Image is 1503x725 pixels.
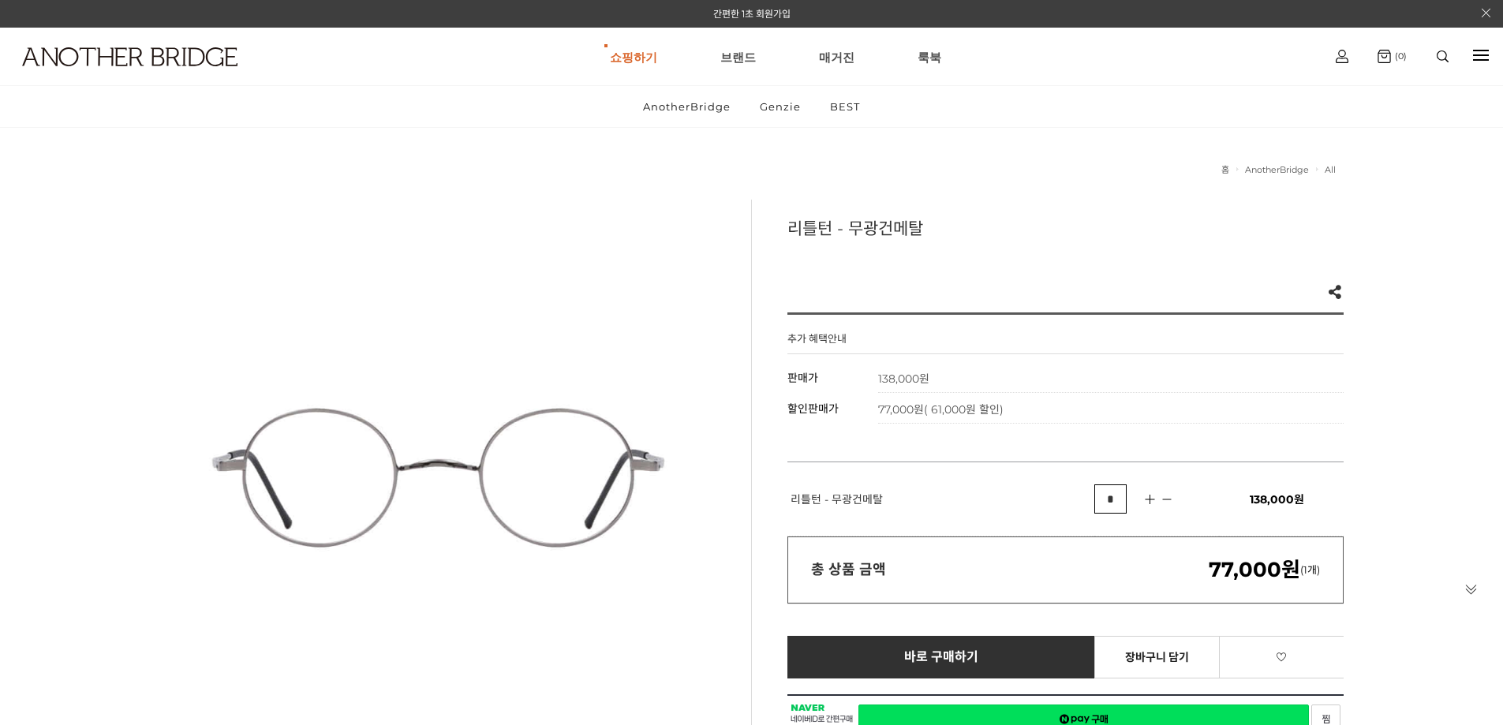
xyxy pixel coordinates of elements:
span: (0) [1391,50,1407,62]
td: 리틀턴 - 무광건메탈 [787,462,1095,536]
em: 77,000원 [1209,557,1300,582]
img: search [1437,50,1449,62]
a: 바로 구매하기 [787,636,1096,678]
a: AnotherBridge [630,86,744,127]
a: (0) [1378,50,1407,63]
a: Genzie [746,86,814,127]
img: logo [22,47,237,66]
span: ( 61,000원 할인) [924,402,1004,417]
span: (1개) [1209,563,1320,576]
img: cart [1336,50,1348,63]
img: 수량증가 [1138,491,1161,507]
a: AnotherBridge [1245,164,1309,175]
a: 매거진 [819,28,854,85]
strong: 138,000원 [878,372,929,386]
a: logo [8,47,234,105]
a: 브랜드 [720,28,756,85]
a: 홈 [1221,164,1229,175]
a: 쇼핑하기 [610,28,657,85]
strong: 총 상품 금액 [811,561,886,578]
span: 바로 구매하기 [904,650,979,664]
a: 장바구니 담기 [1094,636,1220,678]
span: 판매가 [787,371,818,385]
span: 138,000원 [1250,492,1304,506]
span: 77,000원 [878,402,1004,417]
a: All [1325,164,1336,175]
a: 간편한 1초 회원가입 [713,8,791,20]
img: 수량감소 [1156,492,1177,506]
img: cart [1378,50,1391,63]
a: BEST [817,86,873,127]
h3: 리틀턴 - 무광건메탈 [787,215,1344,239]
a: 룩북 [918,28,941,85]
span: 할인판매가 [787,402,839,416]
h4: 추가 혜택안내 [787,331,847,353]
